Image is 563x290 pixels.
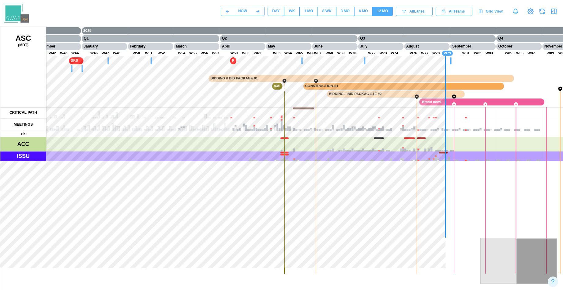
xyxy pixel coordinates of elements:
[322,8,332,14] div: 8 WK
[234,7,251,16] button: NOW
[341,8,350,14] div: 3 MO
[409,7,425,16] span: All Lanes
[510,6,521,17] a: Notifications
[304,8,313,14] div: 1 MO
[4,4,29,23] img: Swap PM Logo
[373,7,393,16] button: 12 MO
[486,7,503,16] span: Grid View
[354,7,372,16] button: 6 MO
[526,7,535,16] a: View Project
[318,7,336,16] button: 8 WK
[238,8,247,14] div: NOW
[289,8,295,14] div: WK
[449,7,465,16] span: All Teams
[284,7,299,16] button: WK
[299,7,317,16] button: 1 MO
[377,8,388,14] div: 12 MO
[475,7,507,16] a: Grid View
[359,8,368,14] div: 6 MO
[550,7,558,16] button: Open Drawer
[436,7,472,16] button: AllTeams
[396,7,433,16] button: AllLanes
[272,8,280,14] div: DAY
[268,7,284,16] button: DAY
[336,7,354,16] button: 3 MO
[538,7,546,16] button: Refresh Grid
